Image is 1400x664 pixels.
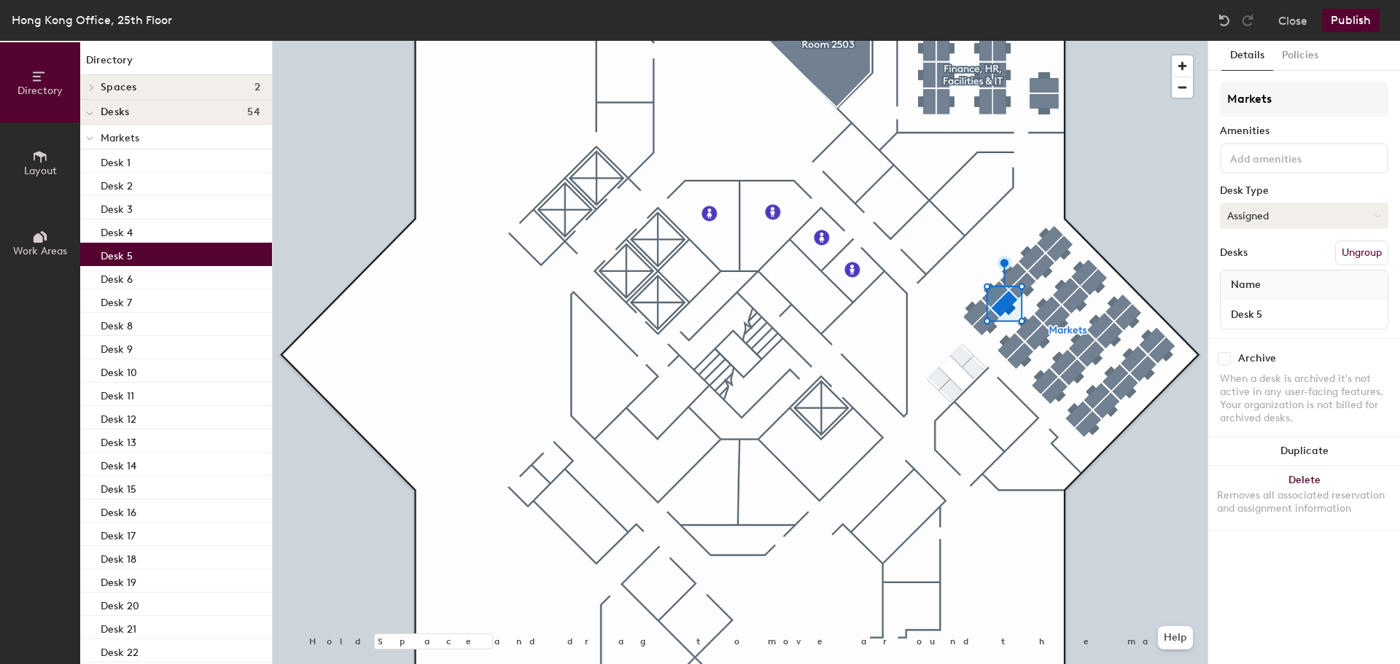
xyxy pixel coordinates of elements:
p: Desk 6 [101,269,133,286]
div: When a desk is archived it's not active in any user-facing features. Your organization is not bil... [1220,372,1388,425]
p: Desk 5 [101,246,133,262]
p: Desk 15 [101,479,136,496]
p: Desk 20 [101,595,139,612]
span: Layout [24,165,57,177]
button: Assigned [1220,203,1388,229]
img: Redo [1240,13,1255,28]
div: Archive [1238,353,1276,364]
button: Publish [1322,9,1380,32]
h1: Directory [80,52,272,75]
p: Desk 7 [101,292,132,309]
button: DeleteRemoves all associated reservation and assignment information [1208,466,1400,530]
span: Directory [17,85,63,97]
button: Help [1158,626,1193,649]
img: Undo [1217,13,1232,28]
p: Desk 9 [101,339,133,356]
p: Desk 18 [101,549,136,566]
p: Desk 2 [101,176,133,192]
p: Desk 13 [101,432,136,449]
p: Desk 8 [101,316,133,332]
p: Desk 10 [101,362,137,379]
input: Add amenities [1227,149,1358,166]
p: Desk 22 [101,642,139,659]
button: Duplicate [1208,437,1400,466]
button: Ungroup [1335,241,1388,265]
button: Details [1221,41,1273,71]
div: Removes all associated reservation and assignment information [1217,489,1391,515]
span: Spaces [101,82,137,93]
p: Desk 3 [101,199,133,216]
p: Desk 14 [101,456,136,472]
input: Unnamed desk [1224,304,1385,324]
div: Hong Kong Office, 25th Floor [12,11,172,29]
span: Name [1224,272,1268,298]
p: Desk 11 [101,386,134,402]
span: 54 [247,106,260,118]
p: Desk 19 [101,572,136,589]
span: Work Areas [13,245,67,257]
div: Desk Type [1220,185,1388,197]
div: Desks [1220,247,1248,259]
button: Policies [1273,41,1327,71]
p: Desk 1 [101,152,131,169]
button: Close [1278,9,1307,32]
p: Desk 17 [101,526,136,542]
span: Markets [101,132,139,144]
span: 2 [254,82,260,93]
p: Desk 21 [101,619,136,636]
p: Desk 4 [101,222,133,239]
span: Desks [101,106,129,118]
p: Desk 12 [101,409,136,426]
div: Amenities [1220,125,1388,137]
p: Desk 16 [101,502,136,519]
